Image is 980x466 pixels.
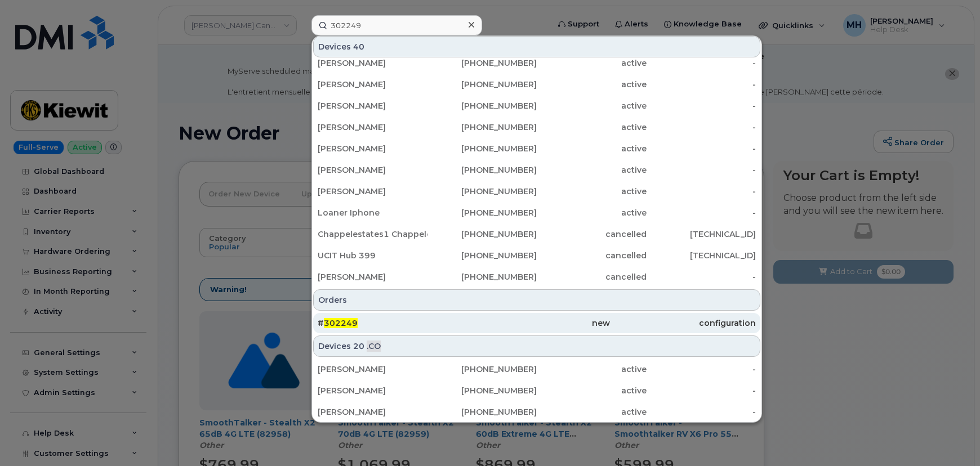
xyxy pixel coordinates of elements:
[537,143,647,154] div: active
[318,164,427,176] div: [PERSON_NAME]
[427,164,537,176] div: [PHONE_NUMBER]
[313,402,760,422] a: [PERSON_NAME][PHONE_NUMBER]active-
[318,122,427,133] div: [PERSON_NAME]
[318,250,427,261] div: UCIT Hub 399
[313,181,760,201] a: [PERSON_NAME][PHONE_NUMBER]active-
[427,100,537,111] div: [PHONE_NUMBER]
[318,364,427,375] div: [PERSON_NAME]
[537,228,647,240] div: cancelled
[313,203,760,223] a: Loaner Iphone[PHONE_NUMBER]active-
[427,57,537,69] div: [PHONE_NUMBER]
[313,380,760,401] a: [PERSON_NAME][PHONE_NUMBER]active-
[427,250,537,261] div: [PHONE_NUMBER]
[427,364,537,375] div: [PHONE_NUMBER]
[313,313,760,333] a: #302249newconfiguration
[313,245,760,266] a: UCIT Hub 399[PHONE_NUMBER]cancelled[TECHNICAL_ID]
[313,53,760,73] a: [PERSON_NAME][PHONE_NUMBER]active-
[537,186,647,197] div: active
[353,41,364,52] span: 40
[313,359,760,379] a: [PERSON_NAME][PHONE_NUMBER]active-
[318,79,427,90] div: [PERSON_NAME]
[313,74,760,95] a: [PERSON_NAME][PHONE_NUMBER]active-
[313,267,760,287] a: [PERSON_NAME][PHONE_NUMBER]cancelled-
[313,289,760,311] div: Orders
[647,100,756,111] div: -
[318,406,427,418] div: [PERSON_NAME]
[537,385,647,396] div: active
[367,340,381,352] span: .CO
[537,57,647,69] div: active
[537,100,647,111] div: active
[537,250,647,261] div: cancelled
[427,186,537,197] div: [PHONE_NUMBER]
[464,317,609,329] div: new
[427,228,537,240] div: [PHONE_NUMBER]
[427,122,537,133] div: [PHONE_NUMBER]
[647,406,756,418] div: -
[313,36,760,57] div: Devices
[647,271,756,283] div: -
[647,57,756,69] div: -
[324,318,358,328] span: 302249
[318,228,427,240] div: Chappelestates1 Chappelestates1
[647,143,756,154] div: -
[318,385,427,396] div: [PERSON_NAME]
[647,164,756,176] div: -
[647,122,756,133] div: -
[537,271,647,283] div: cancelled
[313,138,760,159] a: [PERSON_NAME][PHONE_NUMBER]active-
[537,164,647,176] div: active
[647,79,756,90] div: -
[537,79,647,90] div: active
[313,117,760,137] a: [PERSON_NAME][PHONE_NUMBER]active-
[427,271,537,283] div: [PHONE_NUMBER]
[427,207,537,218] div: [PHONE_NUMBER]
[647,364,756,375] div: -
[647,250,756,261] div: [TECHNICAL_ID]
[313,160,760,180] a: [PERSON_NAME][PHONE_NUMBER]active-
[931,417,972,458] iframe: Messenger Launcher
[318,143,427,154] div: [PERSON_NAME]
[318,317,464,329] div: #
[610,317,756,329] div: configuration
[537,122,647,133] div: active
[647,207,756,218] div: -
[427,385,537,396] div: [PHONE_NUMBER]
[318,100,427,111] div: [PERSON_NAME]
[427,406,537,418] div: [PHONE_NUMBER]
[318,271,427,283] div: [PERSON_NAME]
[427,143,537,154] div: [PHONE_NUMBER]
[647,228,756,240] div: [TECHNICAL_ID]
[313,96,760,116] a: [PERSON_NAME][PHONE_NUMBER]active-
[313,335,760,357] div: Devices
[318,207,427,218] div: Loaner Iphone
[647,186,756,197] div: -
[537,406,647,418] div: active
[537,364,647,375] div: active
[647,385,756,396] div: -
[313,224,760,244] a: Chappelestates1 Chappelestates1[PHONE_NUMBER]cancelled[TECHNICAL_ID]
[318,186,427,197] div: [PERSON_NAME]
[353,340,364,352] span: 20
[318,57,427,69] div: [PERSON_NAME]
[537,207,647,218] div: active
[427,79,537,90] div: [PHONE_NUMBER]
